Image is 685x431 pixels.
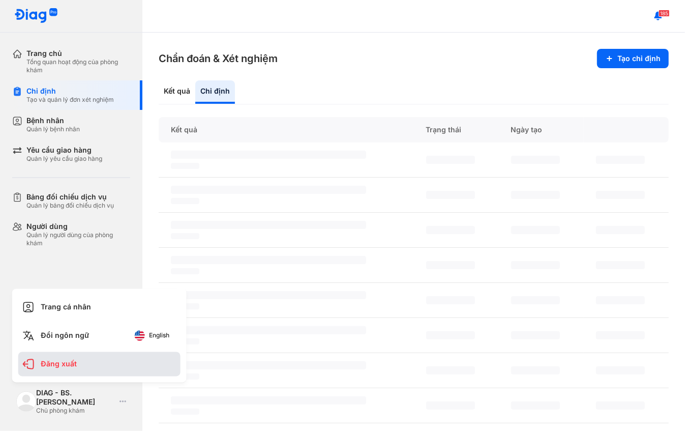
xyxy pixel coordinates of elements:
span: ‌ [511,261,560,269]
div: Người dùng [26,222,130,231]
button: English [128,328,176,344]
span: ‌ [426,226,475,234]
span: ‌ [426,156,475,164]
div: Kết quả [159,117,414,142]
span: ‌ [426,401,475,410]
div: Kết quả [159,80,195,104]
span: ‌ [426,366,475,375]
span: ‌ [511,191,560,199]
div: Trạng thái [414,117,499,142]
span: ‌ [596,226,645,234]
div: Chỉ định [195,80,235,104]
span: ‌ [511,401,560,410]
span: ‌ [171,256,366,264]
h3: Chẩn đoán & Xét nghiệm [159,51,278,66]
span: ‌ [426,261,475,269]
div: Ngày tạo [499,117,584,142]
span: English [149,332,169,339]
span: ‌ [171,361,366,369]
span: ‌ [511,226,560,234]
span: ‌ [171,186,366,194]
span: ‌ [171,268,199,274]
span: ‌ [511,296,560,304]
div: Trang chủ [26,49,130,58]
span: ‌ [171,409,199,415]
span: ‌ [596,261,645,269]
button: Tạo chỉ định [597,49,669,68]
div: Bệnh nhân [26,116,80,125]
div: Quản lý bảng đối chiếu dịch vụ [26,202,114,210]
span: ‌ [171,233,199,239]
span: ‌ [596,156,645,164]
span: ‌ [511,156,560,164]
div: Đổi ngôn ngữ [18,324,181,348]
div: Trang cá nhân [18,295,181,320]
div: Tạo và quản lý đơn xét nghiệm [26,96,114,104]
span: ‌ [171,291,366,299]
span: ‌ [596,191,645,199]
span: ‌ [171,396,366,405]
span: ‌ [511,331,560,339]
div: Quản lý bệnh nhân [26,125,80,133]
span: ‌ [596,366,645,375]
span: ‌ [171,151,366,159]
div: Đăng xuất [18,352,181,377]
span: ‌ [596,401,645,410]
span: ‌ [511,366,560,375]
div: DIAG - BS. [PERSON_NAME] [36,388,115,407]
div: Yêu cầu giao hàng [26,146,102,155]
div: Bảng đối chiếu dịch vụ [26,192,114,202]
div: Quản lý yêu cầu giao hàng [26,155,102,163]
span: ‌ [171,163,199,169]
span: ‌ [171,221,366,229]
span: ‌ [596,296,645,304]
div: Chủ phòng khám [36,407,115,415]
span: ‌ [171,326,366,334]
div: Quản lý người dùng của phòng khám [26,231,130,247]
span: ‌ [596,331,645,339]
img: English [135,331,145,341]
img: logo [16,391,36,411]
div: Tổng quan hoạt động của phòng khám [26,58,130,74]
img: logo [14,8,58,24]
span: ‌ [426,331,475,339]
span: 185 [659,10,670,17]
span: ‌ [171,198,199,204]
div: Chỉ định [26,87,114,96]
span: ‌ [426,296,475,304]
span: ‌ [426,191,475,199]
